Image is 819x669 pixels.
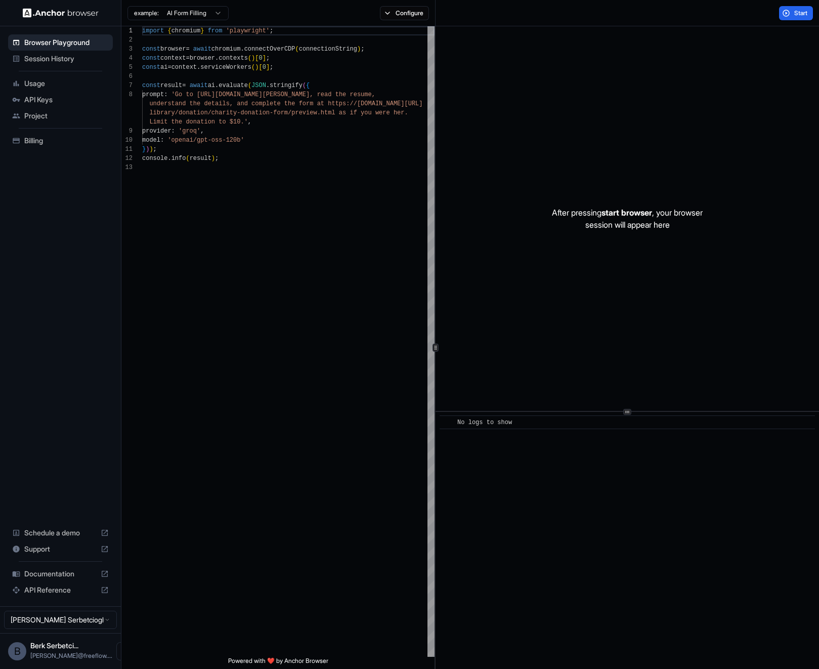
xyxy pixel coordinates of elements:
span: example: [134,9,159,17]
span: connectOverCDP [244,46,295,53]
div: Billing [8,133,113,149]
div: 3 [121,45,133,54]
span: ; [270,64,273,71]
span: = [186,46,189,53]
span: prompt [142,91,164,98]
span: const [142,64,160,71]
span: ] [266,64,270,71]
span: . [215,55,219,62]
span: ; [153,146,157,153]
div: 11 [121,145,133,154]
div: Support [8,541,113,557]
span: . [266,82,270,89]
button: Configure [380,6,429,20]
div: Schedule a demo [8,525,113,541]
span: import [142,27,164,34]
span: 'openai/gpt-oss-120b' [167,137,244,144]
span: await [190,82,208,89]
span: Project [24,111,109,121]
span: ; [266,55,270,62]
div: Usage [8,75,113,92]
div: 6 [121,72,133,81]
span: Browser Playground [24,37,109,48]
span: Support [24,544,97,554]
span: library/donation/charity-donation-form/preview.htm [149,109,331,116]
span: stringify [270,82,303,89]
span: { [306,82,310,89]
span: 'Go to [URL][DOMAIN_NAME][PERSON_NAME], re [171,91,324,98]
span: = [186,55,189,62]
div: 2 [121,35,133,45]
span: . [167,155,171,162]
span: . [240,46,244,53]
span: contexts [219,55,248,62]
span: Limit the donation to $10.' [149,118,247,126]
span: ) [255,64,258,71]
span: chromium [171,27,201,34]
span: = [167,64,171,71]
span: ) [146,146,149,153]
span: provider [142,128,171,135]
span: ( [295,46,299,53]
span: 0 [258,55,262,62]
span: result [160,82,182,89]
span: connectionString [299,46,357,53]
span: ( [303,82,306,89]
span: const [142,82,160,89]
span: , [248,118,251,126]
span: ; [270,27,273,34]
span: from [208,27,223,34]
span: ) [251,55,255,62]
span: : [160,137,164,144]
span: , [200,128,204,135]
span: ; [215,155,219,162]
div: 8 [121,90,133,99]
span: understand the details, and complete the form at h [149,100,331,107]
span: Schedule a demo [24,528,97,538]
p: After pressing , your browser session will appear here [552,206,703,231]
span: const [142,55,160,62]
span: Session History [24,54,109,64]
div: Documentation [8,566,113,582]
span: 'playwright' [226,27,270,34]
span: ) [357,46,361,53]
span: No logs to show [457,419,512,426]
span: Billing [24,136,109,146]
span: evaluate [219,82,248,89]
span: ) [211,155,215,162]
span: ( [186,155,189,162]
span: ( [248,55,251,62]
div: 9 [121,127,133,136]
span: info [171,155,186,162]
span: ​ [445,417,450,428]
div: Project [8,108,113,124]
span: ; [361,46,364,53]
span: browser [160,46,186,53]
span: JSON [251,82,266,89]
span: 0 [263,64,266,71]
span: API Keys [24,95,109,105]
span: { [167,27,171,34]
div: API Reference [8,582,113,598]
img: Anchor Logo [23,8,99,18]
span: ( [251,64,255,71]
div: Browser Playground [8,34,113,51]
span: context [171,64,197,71]
span: await [193,46,211,53]
span: ) [149,146,153,153]
div: 10 [121,136,133,145]
span: chromium [211,46,241,53]
span: console [142,155,167,162]
span: = [182,82,186,89]
span: const [142,46,160,53]
div: API Keys [8,92,113,108]
span: serviceWorkers [200,64,251,71]
span: Berk Serbetcioglu [30,641,78,650]
div: 4 [121,54,133,63]
span: Usage [24,78,109,89]
span: Documentation [24,569,97,579]
span: : [171,128,175,135]
span: browser [190,55,215,62]
span: ] [263,55,266,62]
span: model [142,137,160,144]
